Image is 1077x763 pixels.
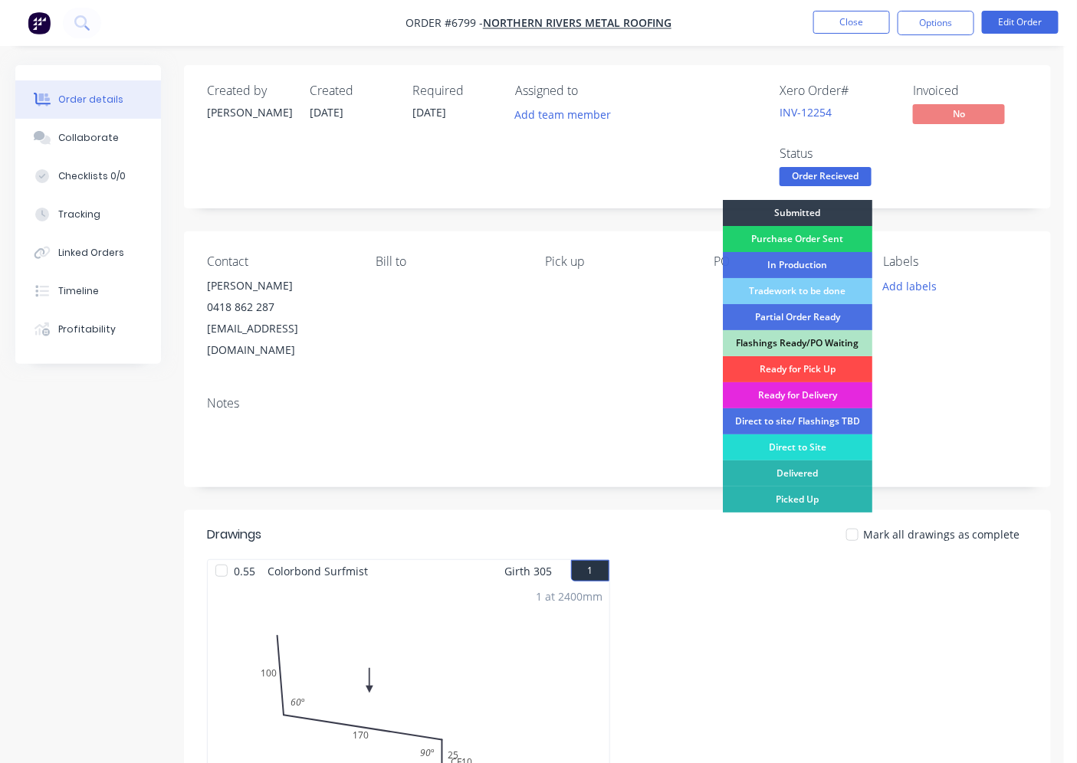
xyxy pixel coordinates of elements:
[483,16,671,31] a: Northern Rivers Metal Roofing
[913,84,1028,98] div: Invoiced
[537,588,603,604] div: 1 at 2400mm
[875,275,945,296] button: Add labels
[723,200,872,226] div: Submitted
[15,272,161,310] button: Timeline
[898,11,974,35] button: Options
[207,254,352,269] div: Contact
[15,234,161,272] button: Linked Orders
[723,434,872,460] div: Direct to Site
[207,318,352,361] div: [EMAIL_ADDRESS][DOMAIN_NAME]
[723,226,872,252] div: Purchase Order Sent
[406,16,483,31] span: Order #6799 -
[207,84,291,98] div: Created by
[28,11,51,34] img: Factory
[780,146,895,161] div: Status
[376,254,521,269] div: Bill to
[863,526,1020,542] span: Mark all drawings as complete
[207,275,352,361] div: [PERSON_NAME]0418 862 287[EMAIL_ADDRESS][DOMAIN_NAME]
[15,310,161,349] button: Profitability
[883,254,1028,269] div: Labels
[207,526,261,544] div: Drawings
[261,560,374,582] span: Colorbond Surfmist
[207,275,352,296] div: [PERSON_NAME]
[571,560,609,581] button: 1
[723,408,872,434] div: Direct to site/ Flashings TBD
[15,195,161,234] button: Tracking
[58,93,123,106] div: Order details
[58,131,119,145] div: Collaborate
[714,254,859,269] div: PO
[310,84,394,98] div: Created
[15,119,161,157] button: Collaborate
[723,278,872,304] div: Tradework to be done
[505,560,553,582] span: Girth 305
[207,296,352,318] div: 0418 862 287
[507,104,619,125] button: Add team member
[207,396,1028,411] div: Notes
[545,254,690,269] div: Pick up
[723,382,872,408] div: Ready for Delivery
[228,560,261,582] span: 0.55
[723,252,872,278] div: In Production
[780,167,872,186] span: Order Recieved
[58,169,126,183] div: Checklists 0/0
[58,323,116,336] div: Profitability
[780,167,872,190] button: Order Recieved
[58,246,124,260] div: Linked Orders
[58,208,100,221] div: Tracking
[412,84,497,98] div: Required
[58,284,99,298] div: Timeline
[412,105,446,120] span: [DATE]
[982,11,1059,34] button: Edit Order
[515,84,668,98] div: Assigned to
[813,11,890,34] button: Close
[780,84,895,98] div: Xero Order #
[780,105,832,120] a: INV-12254
[723,486,872,512] div: Picked Up
[15,80,161,119] button: Order details
[515,104,619,125] button: Add team member
[723,460,872,486] div: Delivered
[723,356,872,382] div: Ready for Pick Up
[15,157,161,195] button: Checklists 0/0
[723,330,872,356] div: Flashings Ready/PO Waiting
[723,304,872,330] div: Partial Order Ready
[207,104,291,120] div: [PERSON_NAME]
[310,105,343,120] span: [DATE]
[913,104,1005,123] span: No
